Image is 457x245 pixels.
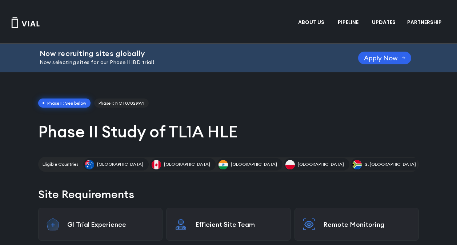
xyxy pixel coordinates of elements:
[285,160,295,169] img: Poland
[219,160,228,169] img: India
[364,55,398,61] span: Apply Now
[38,186,419,202] h2: Site Requirements
[323,220,411,229] p: Remote Monitoring
[38,121,419,142] h1: Phase II Study of TL1A HLE
[152,160,161,169] img: Canada
[366,16,401,29] a: UPDATES
[43,161,78,168] h2: Eligible Countries
[38,99,91,108] span: Phase II: See below
[195,220,283,229] p: Efficient Site Team
[332,16,366,29] a: PIPELINEMenu Toggle
[352,160,362,169] img: S. Africa
[231,161,277,168] span: [GEOGRAPHIC_DATA]
[164,161,210,168] span: [GEOGRAPHIC_DATA]
[67,220,155,229] p: GI Trial Experience
[358,52,412,64] a: Apply Now
[11,17,40,28] img: Vial Logo
[97,161,143,168] span: [GEOGRAPHIC_DATA]
[298,161,344,168] span: [GEOGRAPHIC_DATA]
[40,59,340,67] p: Now selecting sites for our Phase II IBD trial!
[40,49,340,57] h2: Now recruiting sites globally
[85,160,94,169] img: Australia
[94,99,149,108] a: Phase I: NCT07029971
[292,16,332,29] a: ABOUT USMenu Toggle
[401,16,449,29] a: PARTNERSHIPMenu Toggle
[365,161,416,168] span: S. [GEOGRAPHIC_DATA]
